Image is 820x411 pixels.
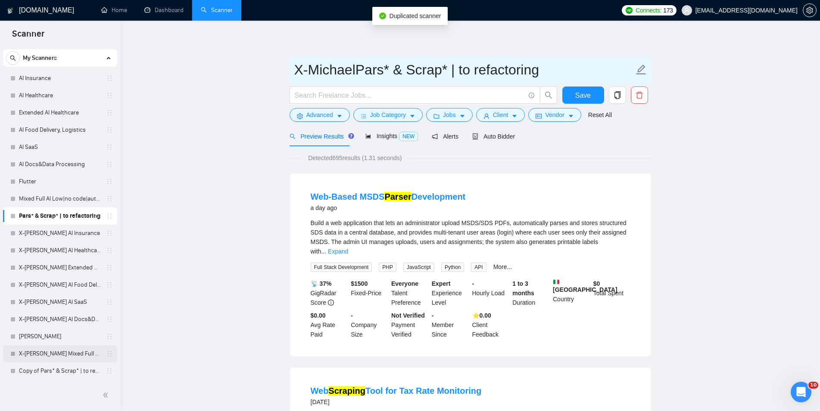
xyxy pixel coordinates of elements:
button: folderJobscaret-down [426,108,473,122]
a: AI SaaS [19,139,101,156]
span: Alerts [432,133,458,140]
span: check-circle [379,12,386,19]
span: user [684,7,690,13]
div: Member Since [430,311,471,339]
button: copy [609,87,626,104]
b: Not Verified [391,312,425,319]
span: Python [441,263,464,272]
a: More... [493,263,512,270]
span: idcard [536,113,542,119]
span: bars [361,113,367,119]
a: AI Healthcare [19,87,101,104]
span: 10 [808,382,818,389]
span: Build a web application that lets an administrator upload MSDS/SDS PDFs, automatically parses and... [311,219,627,255]
img: 🇮🇹 [553,279,559,285]
button: search [6,51,20,65]
span: edit [636,64,647,75]
span: holder [106,299,113,306]
span: holder [106,127,113,133]
span: setting [297,113,303,119]
input: Scanner name... [294,59,634,80]
div: Hourly Load [471,279,511,307]
button: settingAdvancedcaret-down [290,108,350,122]
span: search [290,133,296,139]
span: area-chart [365,133,371,139]
a: Mixed Full AI Low|no code|automations [19,190,101,207]
img: upwork-logo.png [626,7,633,14]
li: My Scanners [3,49,117,380]
span: API [471,263,486,272]
span: Full Stack Development [311,263,372,272]
span: caret-down [337,113,343,119]
a: [PERSON_NAME] [19,328,101,345]
div: Country [551,279,592,307]
button: barsJob Categorycaret-down [353,108,423,122]
span: Duplicated scanner [390,12,441,19]
span: info-circle [529,93,534,98]
a: X-[PERSON_NAME] AI Insurance [19,225,101,242]
span: Detected 695 results (1.31 seconds) [302,153,408,163]
a: X-[PERSON_NAME] AI Healthcare [19,242,101,259]
span: holder [106,75,113,82]
mark: Parser [384,192,411,201]
a: Extended AI Healthcare [19,104,101,121]
b: [GEOGRAPHIC_DATA] [553,279,617,293]
a: AI Docs&Data Processing [19,156,101,173]
b: $ 0 [593,280,600,287]
span: holder [106,264,113,271]
span: holder [106,178,113,185]
span: holder [106,195,113,202]
span: PHP [379,263,396,272]
div: Talent Preference [390,279,430,307]
span: ... [321,248,326,255]
span: setting [803,7,816,14]
span: holder [106,247,113,254]
button: delete [631,87,648,104]
span: holder [106,316,113,323]
button: Save [562,87,604,104]
a: AI Insurance [19,70,101,87]
div: [DATE] [311,397,482,407]
div: Company Size [349,311,390,339]
button: idcardVendorcaret-down [528,108,581,122]
a: Web-Based MSDSParserDevelopment [311,192,466,201]
div: Client Feedback [471,311,511,339]
span: Preview Results [290,133,352,140]
div: Experience Level [430,279,471,307]
div: Avg Rate Paid [309,311,349,339]
a: Pars* & Scrap* | to refactoring [19,207,101,225]
span: delete [631,91,648,99]
a: X-[PERSON_NAME] AI SaaS [19,294,101,311]
span: Client [493,110,508,120]
span: Auto Bidder [472,133,515,140]
div: Build a web application that lets an administrator upload MSDS/SDS PDFs, automatically parses and... [311,218,630,256]
span: user [483,113,490,119]
img: logo [7,4,13,18]
a: X-[PERSON_NAME] AI Docs&Data Processing [19,311,101,328]
span: notification [432,133,438,139]
span: My Scanners [23,49,57,67]
span: Jobs [443,110,456,120]
a: AI Food Delivery, Logistics [19,121,101,139]
input: Search Freelance Jobs... [295,90,525,101]
span: holder [106,161,113,168]
span: Connects: [636,6,661,15]
span: robot [472,133,478,139]
iframe: Intercom live chat [791,382,811,402]
button: setting [803,3,817,17]
span: holder [106,109,113,116]
span: caret-down [409,113,415,119]
span: holder [106,144,113,151]
b: - [432,312,434,319]
a: X-[PERSON_NAME] AI Food Delivery, Logistics [19,276,101,294]
a: Copy of Pars* & Scrap* | to refactoring [19,362,101,380]
span: holder [106,333,113,340]
mark: Scraping [328,386,365,396]
b: Expert [432,280,451,287]
span: holder [106,368,113,374]
span: holder [106,92,113,99]
span: caret-down [459,113,465,119]
a: WebScrapingTool for Tax Rate Monitoring [311,386,482,396]
button: search [540,87,557,104]
a: Reset All [588,110,612,120]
